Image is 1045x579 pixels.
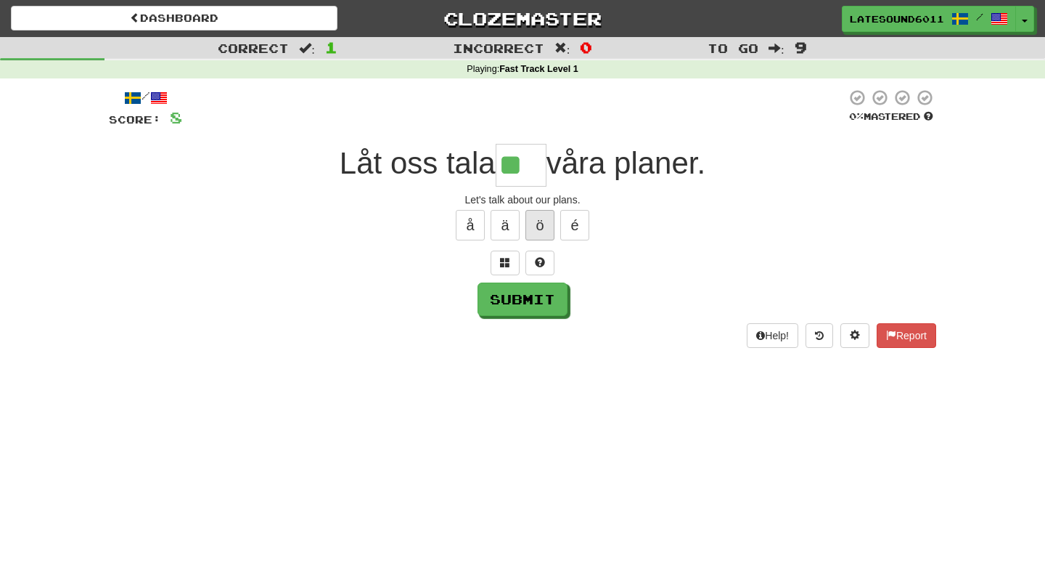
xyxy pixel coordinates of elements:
span: Correct [218,41,289,55]
div: / [109,89,182,107]
button: Single letter hint - you only get 1 per sentence and score half the points! alt+h [525,251,554,275]
button: Help! [747,323,798,348]
div: Mastered [846,110,936,124]
span: 8 [170,108,182,126]
span: 1 [325,39,337,56]
button: é [560,210,589,240]
button: ä [491,210,520,240]
span: : [299,42,315,54]
button: Switch sentence to multiple choice alt+p [491,251,520,275]
strong: Fast Track Level 1 [499,64,578,74]
span: Score: [109,113,161,126]
span: : [554,42,570,54]
button: Round history (alt+y) [806,323,833,348]
span: 9 [795,39,807,56]
div: Let's talk about our plans. [109,193,936,207]
span: : [769,42,784,54]
span: 0 [580,39,592,56]
span: Låt oss tala [340,146,496,180]
span: LateSound6011 [850,12,944,25]
span: 0 % [849,110,864,122]
button: Report [877,323,936,348]
span: Incorrect [453,41,544,55]
span: / [976,12,983,22]
span: To go [708,41,758,55]
a: Dashboard [11,6,337,31]
a: LateSound6011 / [842,6,1016,32]
button: Submit [478,283,567,316]
button: å [456,210,485,240]
button: ö [525,210,554,240]
a: Clozemaster [359,6,686,31]
span: våra planer. [546,146,705,180]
